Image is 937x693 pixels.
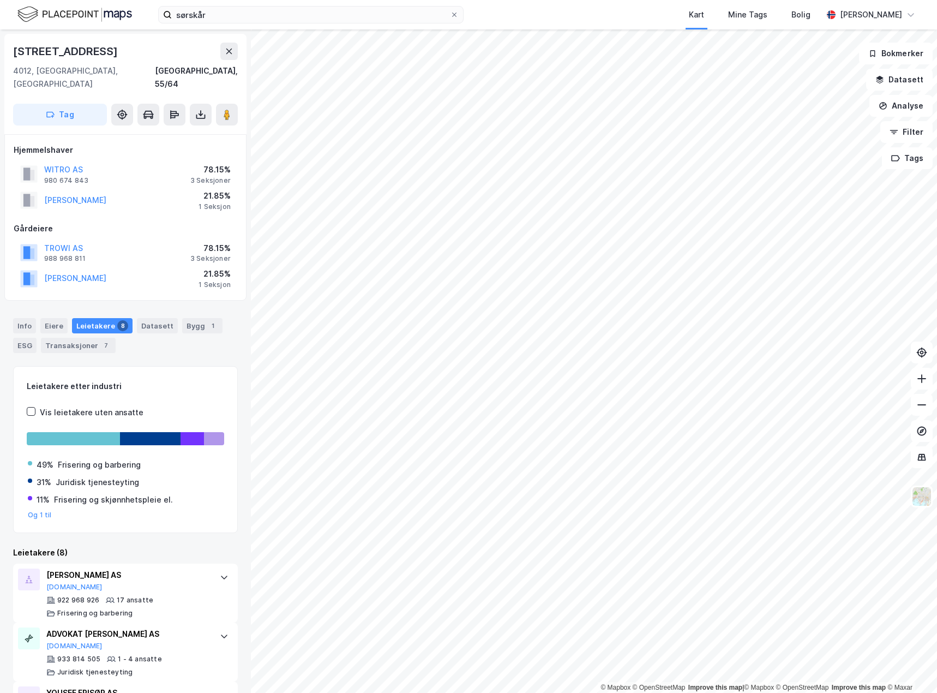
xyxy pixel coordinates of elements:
[869,95,933,117] button: Analyse
[44,254,86,263] div: 988 968 811
[688,684,742,691] a: Improve this map
[199,189,231,202] div: 21.85%
[27,380,224,393] div: Leietakere etter industri
[911,486,932,507] img: Z
[199,202,231,211] div: 1 Seksjon
[57,609,133,618] div: Frisering og barbering
[57,655,100,664] div: 933 814 505
[37,458,53,471] div: 49%
[57,596,99,605] div: 922 968 926
[57,668,133,677] div: Juridisk tjenesteyting
[46,583,103,592] button: [DOMAIN_NAME]
[190,242,231,255] div: 78.15%
[190,254,231,263] div: 3 Seksjoner
[190,176,231,185] div: 3 Seksjoner
[117,596,153,605] div: 17 ansatte
[137,318,178,333] div: Datasett
[880,121,933,143] button: Filter
[72,318,133,333] div: Leietakere
[13,546,238,559] div: Leietakere (8)
[633,684,686,691] a: OpenStreetMap
[54,493,173,506] div: Frisering og skjønnhetspleie el.
[882,641,937,693] iframe: Chat Widget
[56,476,139,489] div: Juridisk tjenesteyting
[13,338,37,353] div: ESG
[17,5,132,24] img: logo.f888ab2527a4732fd821a326f86c7f29.svg
[776,684,829,691] a: OpenStreetMap
[600,682,912,693] div: |
[182,318,223,333] div: Bygg
[13,64,155,91] div: 4012, [GEOGRAPHIC_DATA], [GEOGRAPHIC_DATA]
[41,338,116,353] div: Transaksjoner
[37,476,51,489] div: 31%
[744,684,774,691] a: Mapbox
[13,104,107,126] button: Tag
[46,628,209,641] div: ADVOKAT [PERSON_NAME] AS
[689,8,704,21] div: Kart
[728,8,767,21] div: Mine Tags
[37,493,50,506] div: 11%
[600,684,630,691] a: Mapbox
[199,280,231,289] div: 1 Seksjon
[28,511,52,519] button: Og 1 til
[46,569,209,582] div: [PERSON_NAME] AS
[791,8,810,21] div: Bolig
[866,69,933,91] button: Datasett
[40,318,68,333] div: Eiere
[882,641,937,693] div: Kontrollprogram for chat
[14,222,237,235] div: Gårdeiere
[118,655,162,664] div: 1 - 4 ansatte
[832,684,886,691] a: Improve this map
[190,163,231,176] div: 78.15%
[840,8,902,21] div: [PERSON_NAME]
[58,458,141,471] div: Frisering og barbering
[13,43,120,60] div: [STREET_ADDRESS]
[117,320,128,331] div: 8
[155,64,238,91] div: [GEOGRAPHIC_DATA], 55/64
[207,320,218,331] div: 1
[882,147,933,169] button: Tags
[46,642,103,650] button: [DOMAIN_NAME]
[199,267,231,280] div: 21.85%
[14,144,237,157] div: Hjemmelshaver
[100,340,111,351] div: 7
[13,318,36,333] div: Info
[40,406,143,419] div: Vis leietakere uten ansatte
[172,7,450,23] input: Søk på adresse, matrikkel, gårdeiere, leietakere eller personer
[859,43,933,64] button: Bokmerker
[44,176,88,185] div: 980 674 843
